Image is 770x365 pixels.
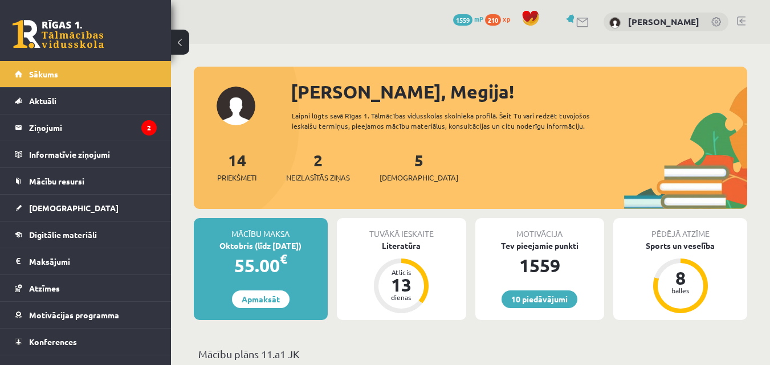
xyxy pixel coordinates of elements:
[380,150,458,183] a: 5[DEMOGRAPHIC_DATA]
[29,310,119,320] span: Motivācijas programma
[15,302,157,328] a: Motivācijas programma
[663,287,698,294] div: balles
[232,290,290,308] a: Apmaksāt
[663,269,698,287] div: 8
[286,150,350,183] a: 2Neizlasītās ziņas
[29,141,157,167] legend: Informatīvie ziņojumi
[453,14,483,23] a: 1559 mP
[29,96,56,106] span: Aktuāli
[15,168,157,194] a: Mācību resursi
[384,276,418,294] div: 13
[15,329,157,355] a: Konferences
[15,195,157,221] a: [DEMOGRAPHIC_DATA]
[292,110,624,131] div: Laipni lūgts savā Rīgas 1. Tālmācības vidusskolas skolnieka profilā. Šeit Tu vari redzēt tuvojošo...
[475,218,605,240] div: Motivācija
[337,240,466,315] a: Literatūra Atlicis 13 dienas
[15,222,157,248] a: Digitālie materiāli
[29,337,77,347] span: Konferences
[29,229,97,240] span: Digitālie materiāli
[29,69,58,79] span: Sākums
[15,114,157,141] a: Ziņojumi2
[217,172,256,183] span: Priekšmeti
[280,251,287,267] span: €
[485,14,516,23] a: 210 xp
[384,269,418,276] div: Atlicis
[29,283,60,293] span: Atzīmes
[194,252,328,279] div: 55.00
[15,248,157,274] a: Maksājumi
[384,294,418,301] div: dienas
[453,14,472,26] span: 1559
[609,17,621,28] img: Megija Kozlova
[613,240,747,252] div: Sports un veselība
[291,78,747,105] div: [PERSON_NAME], Megija!
[13,20,104,48] a: Rīgas 1. Tālmācības vidusskola
[337,218,466,240] div: Tuvākā ieskaite
[15,141,157,167] a: Informatīvie ziņojumi
[474,14,483,23] span: mP
[15,61,157,87] a: Sākums
[194,218,328,240] div: Mācību maksa
[502,290,577,308] a: 10 piedāvājumi
[475,252,605,279] div: 1559
[380,172,458,183] span: [DEMOGRAPHIC_DATA]
[628,16,699,27] a: [PERSON_NAME]
[217,150,256,183] a: 14Priekšmeti
[613,218,747,240] div: Pēdējā atzīme
[29,248,157,274] legend: Maksājumi
[15,88,157,114] a: Aktuāli
[337,240,466,252] div: Literatūra
[29,114,157,141] legend: Ziņojumi
[194,240,328,252] div: Oktobris (līdz [DATE])
[15,275,157,301] a: Atzīmes
[29,203,119,213] span: [DEMOGRAPHIC_DATA]
[29,176,84,186] span: Mācību resursi
[286,172,350,183] span: Neizlasītās ziņas
[475,240,605,252] div: Tev pieejamie punkti
[141,120,157,136] i: 2
[613,240,747,315] a: Sports un veselība 8 balles
[485,14,501,26] span: 210
[503,14,510,23] span: xp
[198,346,743,362] p: Mācību plāns 11.a1 JK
